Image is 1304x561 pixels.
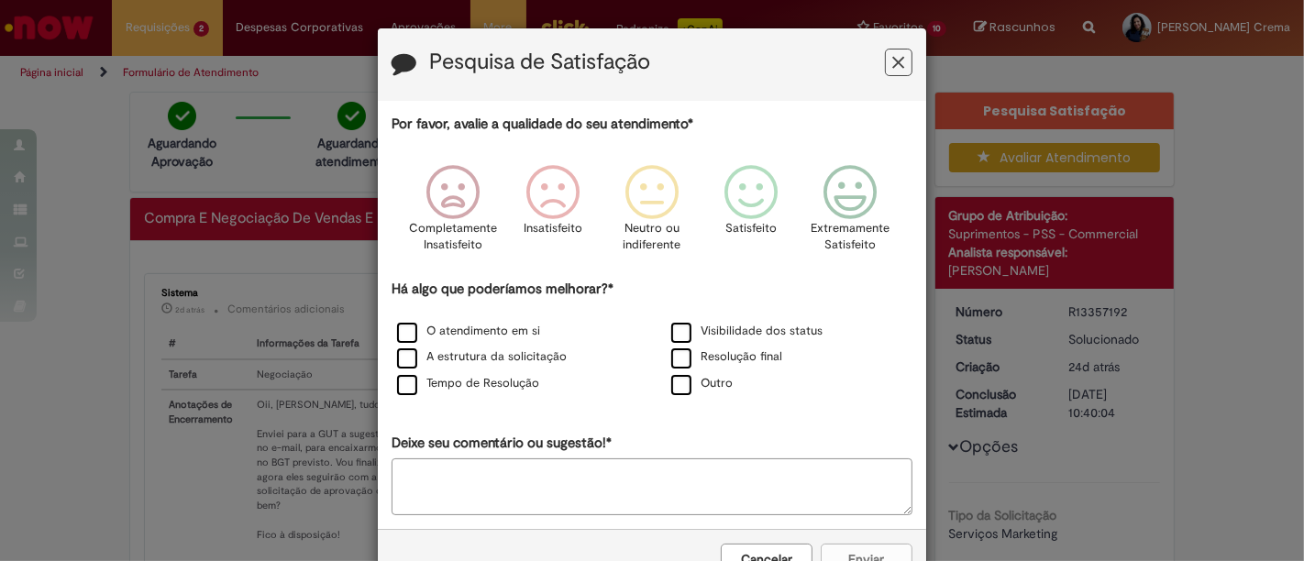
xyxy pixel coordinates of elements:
label: Resolução final [671,348,782,366]
label: Deixe seu comentário ou sugestão!* [392,434,612,453]
div: Há algo que poderíamos melhorar?* [392,280,912,398]
label: Visibilidade dos status [671,323,823,340]
p: Satisfeito [725,220,777,237]
div: Completamente Insatisfeito [406,151,500,277]
p: Insatisfeito [524,220,582,237]
p: Extremamente Satisfeito [811,220,890,254]
div: Neutro ou indiferente [605,151,699,277]
p: Neutro ou indiferente [619,220,685,254]
label: Por favor, avalie a qualidade do seu atendimento* [392,115,693,134]
div: Extremamente Satisfeito [803,151,897,277]
p: Completamente Insatisfeito [410,220,498,254]
div: Insatisfeito [506,151,600,277]
label: Tempo de Resolução [397,375,539,392]
label: Outro [671,375,733,392]
label: Pesquisa de Satisfação [429,50,650,74]
div: Satisfeito [704,151,798,277]
label: O atendimento em si [397,323,540,340]
label: A estrutura da solicitação [397,348,567,366]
